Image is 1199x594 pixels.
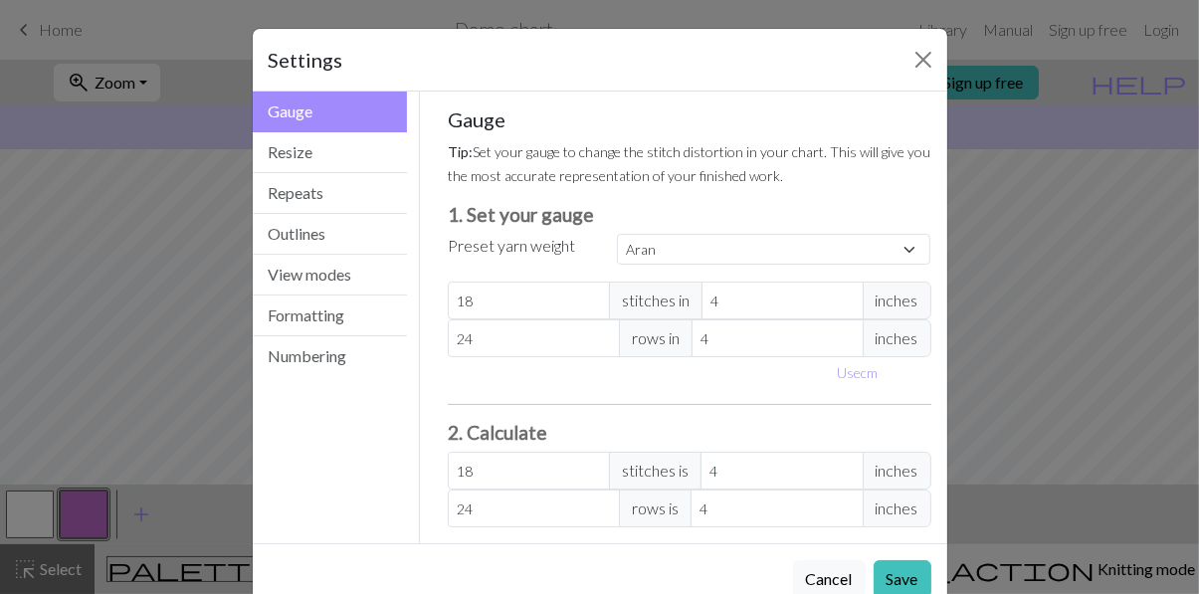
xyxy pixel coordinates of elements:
[448,107,931,131] h5: Gauge
[863,452,931,490] span: inches
[253,296,408,336] button: Formatting
[253,92,408,132] button: Gauge
[253,132,408,173] button: Resize
[448,421,931,444] h3: 2. Calculate
[609,282,702,319] span: stitches in
[253,336,408,376] button: Numbering
[253,255,408,296] button: View modes
[448,143,930,184] small: Set your gauge to change the stitch distortion in your chart. This will give you the most accurat...
[609,452,701,490] span: stitches is
[863,282,931,319] span: inches
[253,214,408,255] button: Outlines
[253,173,408,214] button: Repeats
[907,44,939,76] button: Close
[619,490,692,527] span: rows is
[269,45,343,75] h5: Settings
[448,203,931,226] h3: 1. Set your gauge
[448,234,575,258] label: Preset yarn weight
[828,357,887,388] button: Usecm
[863,490,931,527] span: inches
[863,319,931,357] span: inches
[619,319,693,357] span: rows in
[448,143,473,160] strong: Tip:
